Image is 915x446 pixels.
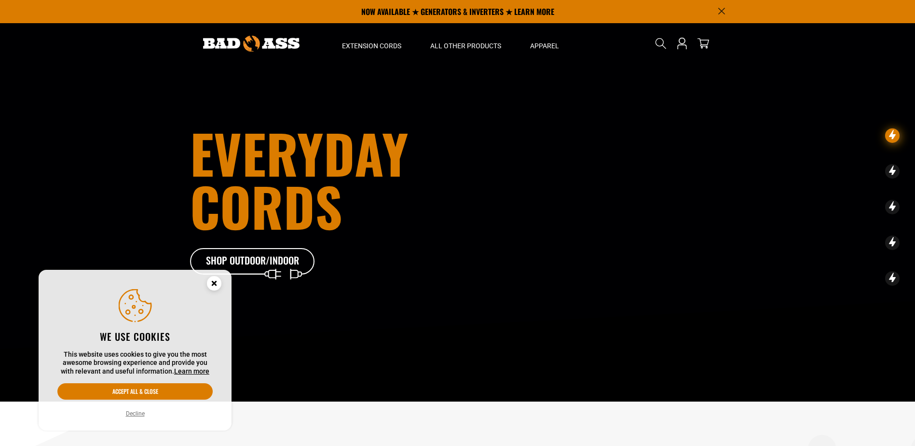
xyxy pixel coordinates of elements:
[190,248,315,275] a: Shop Outdoor/Indoor
[203,36,300,52] img: Bad Ass Extension Cords
[516,23,574,64] summary: Apparel
[328,23,416,64] summary: Extension Cords
[430,42,501,50] span: All Other Products
[57,383,213,400] button: Accept all & close
[530,42,559,50] span: Apparel
[57,330,213,343] h2: We use cookies
[190,126,511,233] h1: Everyday cords
[123,409,148,418] button: Decline
[174,367,209,375] a: Learn more
[39,270,232,431] aside: Cookie Consent
[57,350,213,376] p: This website uses cookies to give you the most awesome browsing experience and provide you with r...
[342,42,401,50] span: Extension Cords
[653,36,669,51] summary: Search
[416,23,516,64] summary: All Other Products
